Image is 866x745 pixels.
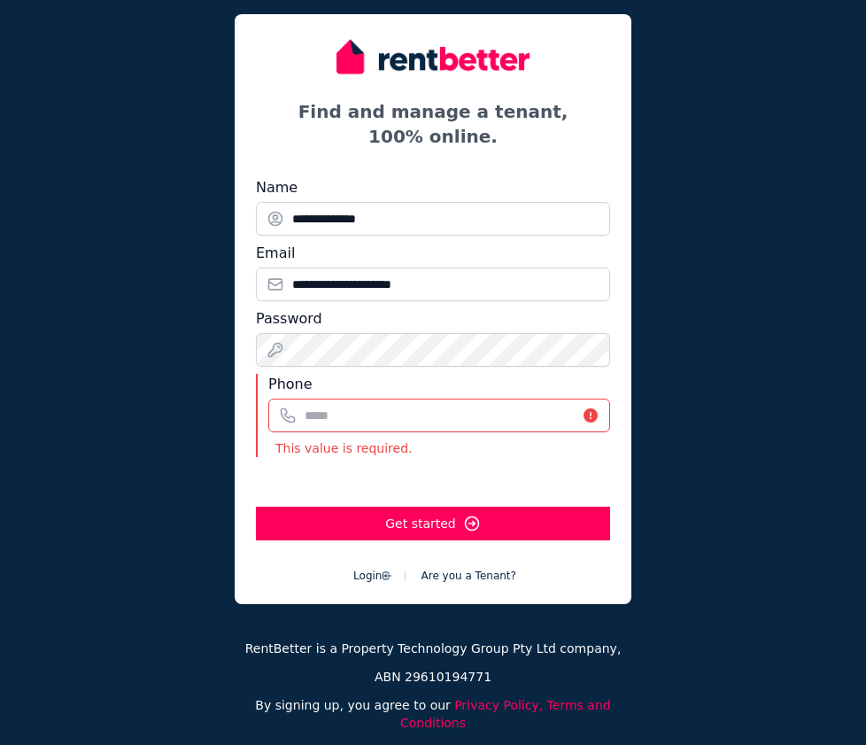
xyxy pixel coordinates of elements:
p: RentBetter is a Property Technology Group Pty Ltd company, [235,640,631,657]
img: RentBetter logo [336,35,530,78]
p: By signing up, you agree to our [235,696,631,732]
label: Password [256,308,322,330]
label: Email [256,243,295,264]
p: ABN 29610194771 [235,668,631,686]
button: Get started [256,507,610,540]
span: | [403,570,406,582]
h1: Find and manage a tenant, 100% online. [256,99,610,149]
span: Tenant's please click here. [421,570,516,582]
label: Name [256,177,298,198]
label: Phone [268,374,313,395]
p: This value is required. [268,439,610,457]
a: Login [353,570,392,582]
a: Privacy Policy, Terms and Conditions [400,698,611,730]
